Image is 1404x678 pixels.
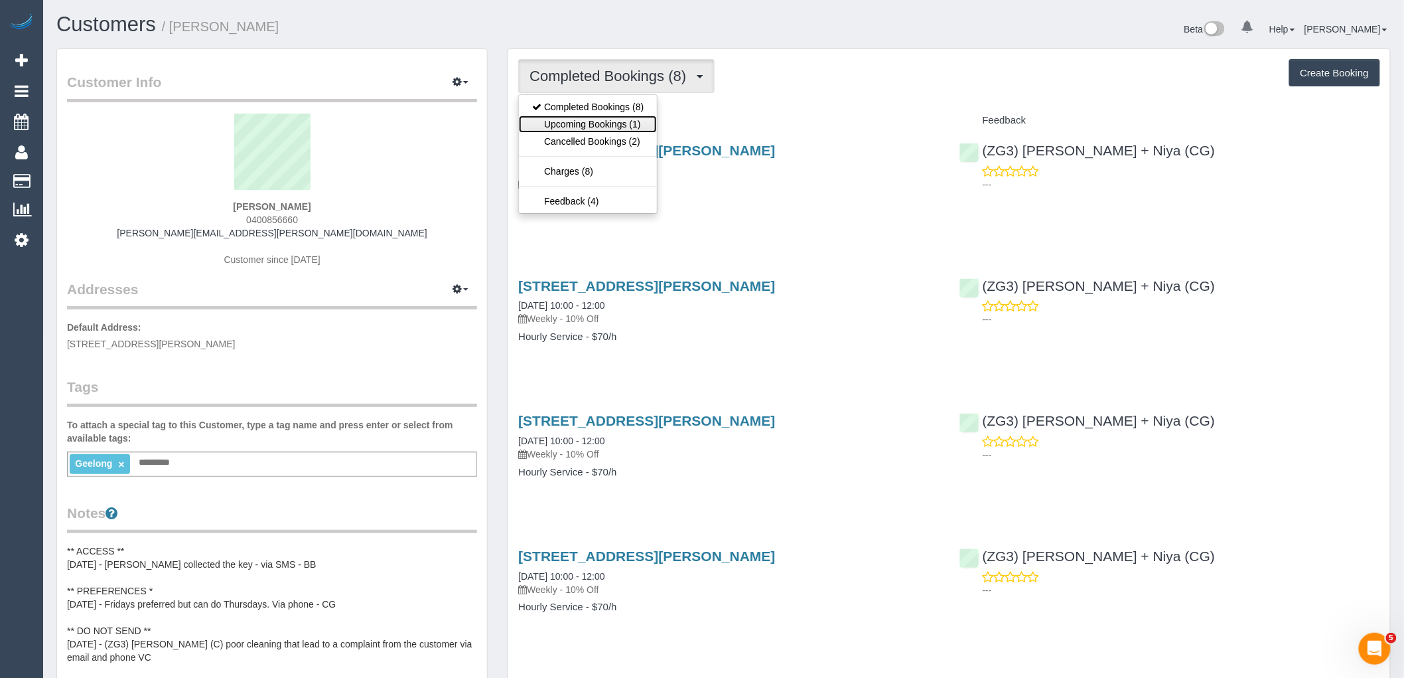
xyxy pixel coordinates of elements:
a: [STREET_ADDRESS][PERSON_NAME] [518,413,775,428]
img: New interface [1203,21,1225,39]
legend: Customer Info [67,72,477,102]
a: × [118,459,124,470]
a: (ZG3) [PERSON_NAME] + Niya (CG) [959,278,1216,294]
a: Customers [56,13,156,36]
a: (ZG3) [PERSON_NAME] + Niya (CG) [959,143,1216,158]
a: Feedback (4) [519,193,657,210]
p: Weekly - 10% Off [518,312,939,325]
span: Geelong [75,458,112,469]
p: Weekly - 10% Off [518,448,939,461]
button: Create Booking [1289,59,1380,87]
strong: [PERSON_NAME] [233,201,311,212]
h4: Hourly Service - $70/h [518,602,939,613]
p: Weekly - 10% Off [518,177,939,191]
a: [DATE] 10:00 - 12:00 [518,436,604,446]
span: Customer since [DATE] [224,254,320,265]
h4: Hourly Service - $70/h [518,467,939,478]
p: --- [983,313,1380,326]
a: [DATE] 10:00 - 12:00 [518,571,604,582]
a: [STREET_ADDRESS][PERSON_NAME] [518,549,775,564]
legend: Tags [67,377,477,407]
a: (ZG3) [PERSON_NAME] + Niya (CG) [959,413,1216,428]
a: Help [1269,24,1295,35]
p: Weekly - 10% Off [518,583,939,596]
h4: Feedback [959,115,1380,126]
label: Default Address: [67,321,141,334]
span: Completed Bookings (8) [529,68,693,84]
a: [PERSON_NAME][EMAIL_ADDRESS][PERSON_NAME][DOMAIN_NAME] [117,228,427,238]
a: (ZG3) [PERSON_NAME] + Niya (CG) [959,549,1216,564]
a: [STREET_ADDRESS][PERSON_NAME] [518,278,775,294]
span: [STREET_ADDRESS][PERSON_NAME] [67,339,236,349]
h4: Service [518,115,939,126]
h4: Hourly Service - $70/h [518,331,939,343]
span: 5 [1386,633,1397,643]
a: [PERSON_NAME] [1304,24,1387,35]
h4: Hourly Service - $70/h [518,196,939,207]
iframe: Intercom live chat [1359,633,1391,665]
a: [DATE] 10:00 - 12:00 [518,300,604,311]
a: Completed Bookings (8) [519,98,657,116]
legend: Notes [67,503,477,533]
label: To attach a special tag to this Customer, type a tag name and press enter or select from availabl... [67,418,477,445]
a: Upcoming Bookings (1) [519,116,657,133]
p: --- [983,178,1380,191]
span: 0400856660 [246,214,298,225]
small: / [PERSON_NAME] [162,19,279,34]
a: Beta [1184,24,1226,35]
p: --- [983,448,1380,462]
p: --- [983,584,1380,597]
img: Automaid Logo [8,13,35,32]
a: Charges (8) [519,163,657,180]
a: Cancelled Bookings (2) [519,133,657,150]
button: Completed Bookings (8) [518,59,715,93]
